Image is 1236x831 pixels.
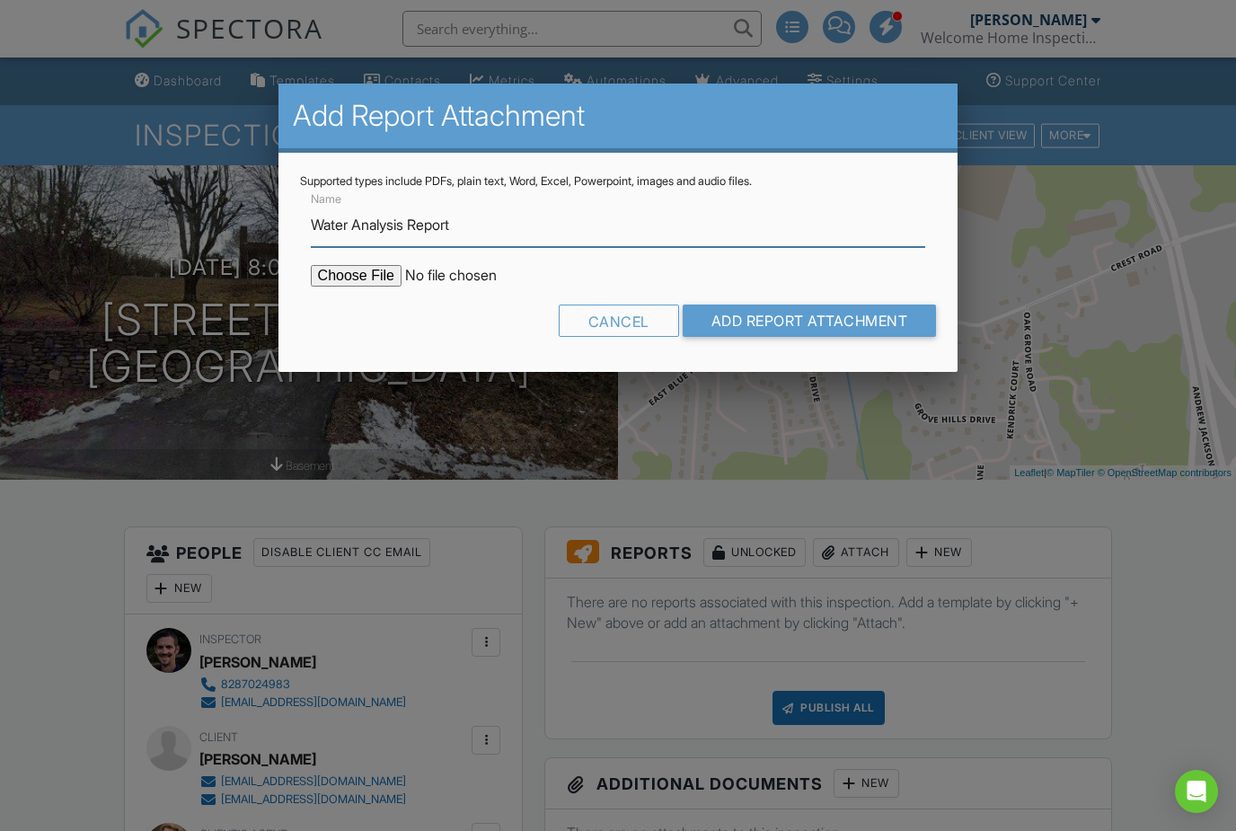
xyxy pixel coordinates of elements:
div: Supported types include PDFs, plain text, Word, Excel, Powerpoint, images and audio files. [300,174,937,189]
div: Cancel [559,305,679,337]
label: Name [311,191,341,208]
h2: Add Report Attachment [293,98,944,134]
input: Add Report Attachment [683,305,937,337]
div: Open Intercom Messenger [1175,770,1218,813]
